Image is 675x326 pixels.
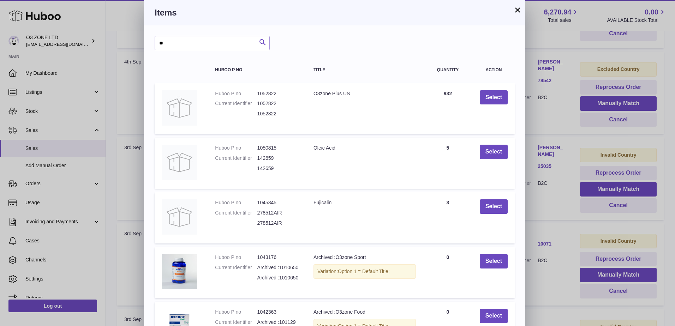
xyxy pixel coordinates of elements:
button: Select [480,309,508,323]
th: Action [473,61,515,79]
div: Oleic Acid [313,145,416,151]
dt: Current Identifier [215,264,257,271]
div: Fujicalin [313,199,416,206]
dt: Huboo P no [215,199,257,206]
dd: 1052822 [257,110,299,117]
button: Select [480,254,508,268]
button: Select [480,199,508,214]
td: 3 [423,192,473,243]
img: Archived :O3zone Sport [162,254,197,289]
dd: 1052822 [257,90,299,97]
button: Select [480,90,508,105]
dd: 1050815 [257,145,299,151]
dd: 1042363 [257,309,299,315]
button: Select [480,145,508,159]
th: Quantity [423,61,473,79]
td: 0 [423,247,473,298]
th: Title [306,61,423,79]
dt: Huboo P no [215,90,257,97]
span: Option 1 = Default Title; [338,268,390,274]
img: Fujicalin [162,199,197,235]
td: 932 [423,83,473,134]
dd: Archived :1010650 [257,264,299,271]
dd: 1045345 [257,199,299,206]
div: O3zone Plus US [313,90,416,97]
dt: Current Identifier [215,100,257,107]
button: × [513,6,522,14]
td: 5 [423,138,473,189]
dd: Archived :1010650 [257,274,299,281]
dd: 142659 [257,155,299,162]
div: Variation: [313,264,416,279]
h3: Items [155,7,515,18]
th: Huboo P no [208,61,306,79]
dd: 142659 [257,165,299,172]
div: Archived :O3zone Food [313,309,416,315]
div: Archived :O3zone Sport [313,254,416,261]
dt: Current Identifier [215,155,257,162]
dd: 1043176 [257,254,299,261]
img: O3zone Plus US [162,90,197,126]
dd: 1052822 [257,100,299,107]
dt: Huboo P no [215,145,257,151]
dd: 278512AIR [257,220,299,227]
dt: Huboo P no [215,254,257,261]
dd: 278512AIR [257,210,299,216]
dt: Huboo P no [215,309,257,315]
img: Oleic Acid [162,145,197,180]
dt: Current Identifier [215,210,257,216]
